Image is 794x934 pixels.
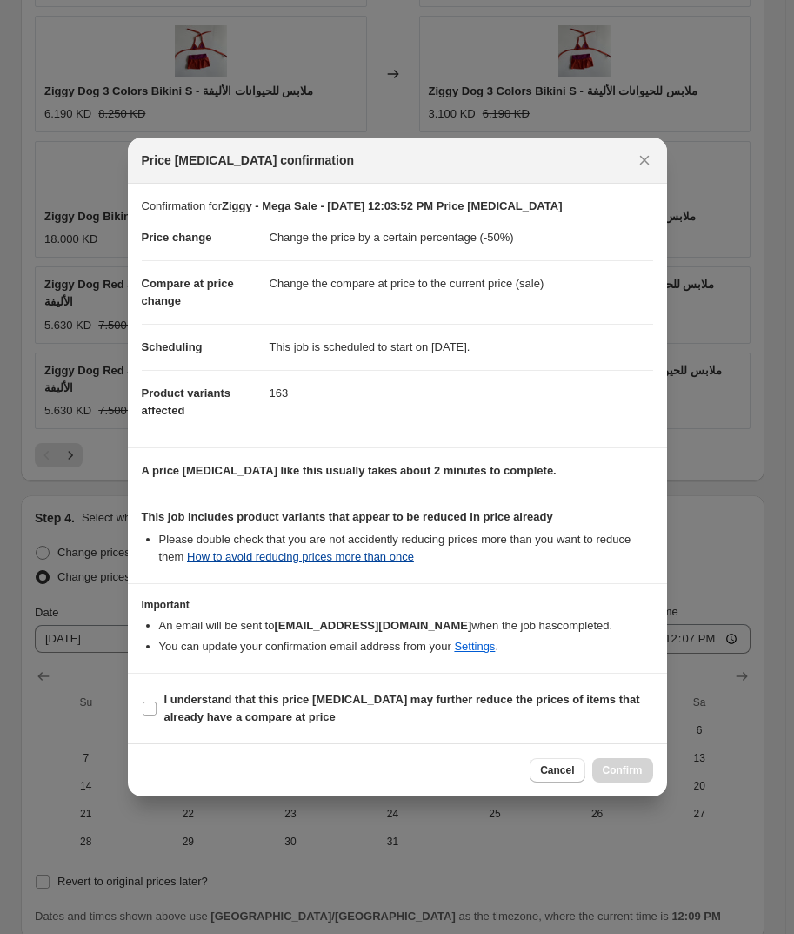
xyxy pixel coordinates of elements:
span: Compare at price change [142,277,234,307]
span: Product variants affected [142,386,231,417]
span: Price [MEDICAL_DATA] confirmation [142,151,355,169]
li: An email will be sent to when the job has completed . [159,617,653,635]
span: Cancel [540,763,574,777]
a: How to avoid reducing prices more than once [187,550,414,563]
a: Settings [454,640,495,653]
button: Cancel [530,758,584,783]
p: Confirmation for [142,198,653,215]
b: I understand that this price [MEDICAL_DATA] may further reduce the prices of items that already h... [164,693,640,723]
button: Close [632,148,657,172]
dd: Change the price by a certain percentage (-50%) [270,215,653,260]
span: Price change [142,231,212,244]
dd: Change the compare at price to the current price (sale) [270,260,653,306]
li: Please double check that you are not accidently reducing prices more than you want to reduce them [159,531,653,566]
dd: 163 [270,370,653,416]
span: Scheduling [142,340,203,353]
li: You can update your confirmation email address from your . [159,638,653,655]
h3: Important [142,598,653,612]
b: Ziggy - Mega Sale - [DATE] 12:03:52 PM Price [MEDICAL_DATA] [222,199,563,212]
b: [EMAIL_ADDRESS][DOMAIN_NAME] [274,619,471,632]
b: A price [MEDICAL_DATA] like this usually takes about 2 minutes to complete. [142,464,557,477]
dd: This job is scheduled to start on [DATE]. [270,324,653,370]
b: This job includes product variants that appear to be reduced in price already [142,510,553,523]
